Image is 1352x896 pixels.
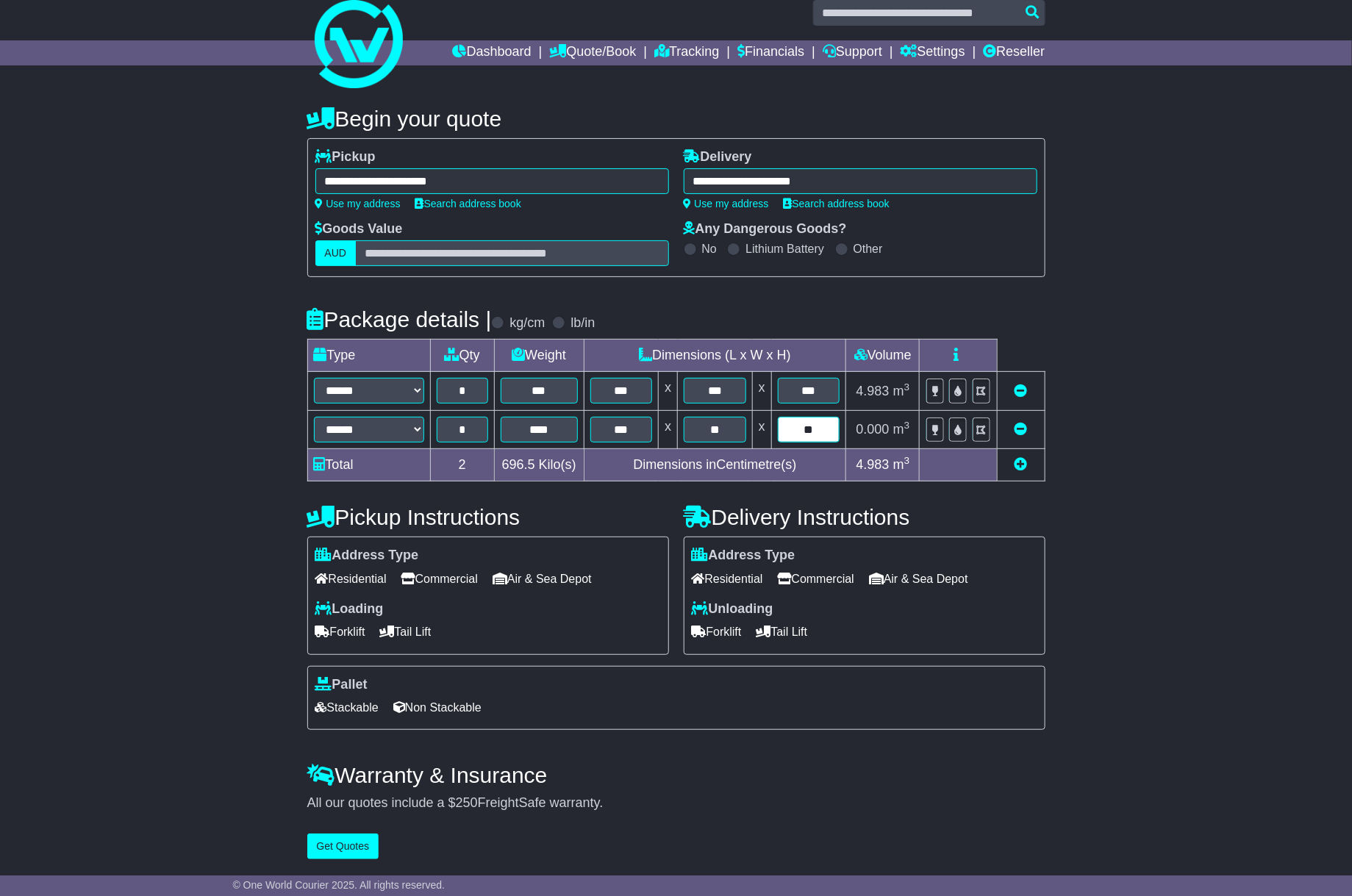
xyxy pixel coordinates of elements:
span: 0.000 [856,422,890,437]
h4: Begin your quote [307,107,1045,131]
a: Search address book [784,198,890,209]
label: Other [854,242,883,256]
label: Goods Value [315,221,403,237]
label: Address Type [315,548,419,564]
span: m [893,457,910,472]
span: Stackable [315,696,379,719]
sup: 3 [904,381,910,393]
td: x [659,372,678,410]
span: 4.983 [856,457,890,472]
span: Residential [692,567,763,590]
label: Pallet [315,677,368,693]
td: Total [307,449,430,481]
a: Support [823,40,882,65]
span: Air & Sea Depot [493,567,592,590]
label: Delivery [684,149,752,165]
a: Remove this item [1015,422,1028,437]
td: x [752,372,771,410]
label: No [702,242,717,256]
h4: Warranty & Insurance [307,763,1045,787]
label: lb/in [571,315,595,331]
span: Commercial [778,567,854,590]
a: Dashboard [453,40,532,65]
td: Qty [430,340,494,372]
sup: 3 [904,420,910,431]
span: © One World Courier 2025. All rights reserved. [233,879,446,891]
td: 2 [430,449,494,481]
sup: 3 [904,455,910,466]
td: Kilo(s) [494,449,584,481]
div: All our quotes include a $ FreightSafe warranty. [307,795,1045,811]
td: Weight [494,340,584,372]
label: AUD [315,240,357,266]
label: Unloading [692,601,773,617]
span: Tail Lift [757,620,808,643]
h4: Package details | [307,307,492,331]
span: 250 [456,795,478,810]
label: kg/cm [509,315,545,331]
label: Address Type [692,548,795,564]
label: Loading [315,601,384,617]
span: Forklift [692,620,742,643]
button: Get Quotes [307,834,379,859]
td: x [752,410,771,448]
td: Dimensions (L x W x H) [584,340,846,372]
a: Quote/Book [549,40,636,65]
a: Use my address [315,198,401,209]
span: 4.983 [856,384,890,398]
a: Add new item [1015,457,1028,472]
h4: Pickup Instructions [307,505,669,529]
span: Forklift [315,620,365,643]
span: Residential [315,567,387,590]
h4: Delivery Instructions [684,505,1045,529]
span: m [893,422,910,437]
a: Use my address [684,198,769,209]
td: Dimensions in Centimetre(s) [584,449,846,481]
td: Volume [846,340,920,372]
a: Financials [737,40,804,65]
a: Reseller [983,40,1045,65]
a: Search address book [415,198,521,209]
td: x [659,410,678,448]
span: m [893,384,910,398]
span: Tail Lift [380,620,432,643]
a: Settings [901,40,965,65]
span: Air & Sea Depot [869,567,968,590]
label: Lithium Battery [745,242,824,256]
a: Tracking [654,40,719,65]
label: Any Dangerous Goods? [684,221,847,237]
label: Pickup [315,149,376,165]
span: 696.5 [502,457,535,472]
span: Non Stackable [393,696,482,719]
td: Type [307,340,430,372]
span: Commercial [401,567,478,590]
a: Remove this item [1015,384,1028,398]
